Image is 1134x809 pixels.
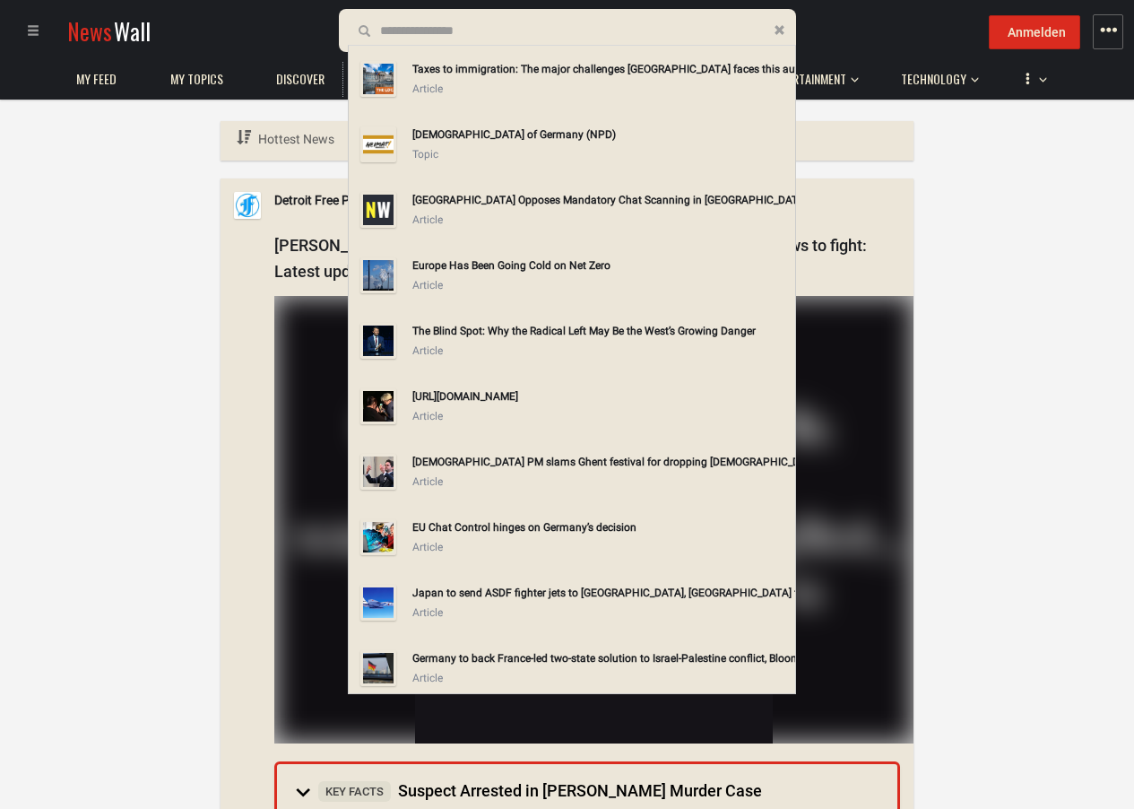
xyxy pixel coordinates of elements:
[234,192,261,219] img: Profile picture of Detroit Free Press
[318,781,762,800] span: Suspect Arrested in [PERSON_NAME] Murder Case
[360,650,396,686] img: 2025-09-11T184506Z_1_LYNXNPEL8A0TY_RTROPTP_4_GERMANY-POLITICS-PARLIAMENT.JPG
[989,15,1080,49] button: Anmelden
[276,71,325,87] span: Discover
[114,14,151,48] span: Wall
[412,144,788,164] div: Topic
[892,54,979,97] button: Technology
[412,518,788,537] div: EU Chat Control hinges on Germany’s decision
[892,62,975,97] a: Technology
[412,603,788,622] div: Article
[412,387,788,406] div: [URL][DOMAIN_NAME]
[412,406,788,426] div: Article
[76,71,117,87] span: My Feed
[67,14,151,48] a: NewsWall
[360,126,396,162] img: 670d714aef8eb_156789205685_m.png
[412,321,788,341] div: The Blind Spot: Why the Radical Left May Be the West’s Growing Danger
[760,54,859,97] button: Entertainment
[760,62,855,97] a: Entertainment
[360,519,396,555] img: 01967bdd-3ae6-71e4-9f67-c21ba8215f14
[412,648,788,668] div: Germany to back France-led two-state solution to Israel-Palestine conflict, Bloomberg News reports
[360,61,396,97] img: watermarks-logo-AFP__20250804__68Q63T3__v3__MidRes__TopshotGermanyPoliticsParliament.jpg@webp
[360,585,396,621] img: 547508368_1217345813769725_729381780819460486_n.jpg
[274,236,867,281] a: [PERSON_NAME] shooting suspect [PERSON_NAME] arrested, widow vows to fight: Latest updates
[769,71,846,87] span: Entertainment
[901,71,966,87] span: Technology
[412,537,788,557] div: Article
[412,452,788,472] div: [DEMOGRAPHIC_DATA] PM slams Ghent festival for dropping [DEMOGRAPHIC_DATA] conductor ｜ DPA
[412,210,788,230] div: Article
[234,121,337,158] a: Hottest News
[412,275,788,295] div: Article
[360,192,396,228] img: image_missing.png
[360,454,396,490] img: 12013257866373677560
[412,125,788,144] div: [DEMOGRAPHIC_DATA] of Germany (NPD)
[258,132,334,146] span: Hottest News
[274,190,373,210] a: Detroit Free Press
[412,668,788,688] div: Article
[412,583,788,603] div: Japan to send ASDF fighter jets to [GEOGRAPHIC_DATA], [GEOGRAPHIC_DATA] for 1st time
[274,296,913,744] img: 546175377_1226870119485138_3906735049771399052_n.jpg
[412,256,788,275] div: Europe Has Been Going Cold on Net Zero
[1008,25,1066,39] span: Anmelden
[412,341,788,361] div: Article
[412,472,788,491] div: Article
[170,71,223,87] span: My topics
[360,257,396,293] img: 5060201981230615030
[360,323,396,359] img: 13162884207421937264
[412,79,788,99] div: Article
[360,388,396,424] img: ojzPirvsGTaNpD2t.jpg
[67,14,112,48] span: News
[412,190,788,210] div: [GEOGRAPHIC_DATA] Opposes Mandatory Chat Scanning in [GEOGRAPHIC_DATA] Proposal
[318,781,391,802] span: Key Facts
[412,59,788,79] div: Taxes to immigration: The major challenges [GEOGRAPHIC_DATA] faces this autumn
